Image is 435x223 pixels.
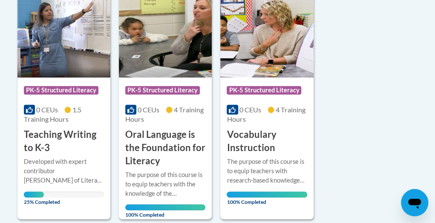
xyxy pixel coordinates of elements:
[24,86,98,94] span: PK-5 Structured Literacy
[227,192,307,197] div: Your progress
[125,170,205,198] div: The purpose of this course is to equip teachers with the knowledge of the components of oral lang...
[239,106,261,114] span: 0 CEUs
[24,157,104,185] div: Developed with expert contributor [PERSON_NAME] of Literacy How. This course provides a research-...
[125,128,205,167] h3: Oral Language is the Foundation for Literacy
[227,128,307,154] h3: Vocabulary Instruction
[227,86,301,94] span: PK-5 Structured Literacy
[401,189,428,216] iframe: Button to launch messaging window
[125,204,205,218] span: 100% Completed
[125,86,200,94] span: PK-5 Structured Literacy
[24,192,44,205] span: 25% Completed
[24,128,104,154] h3: Teaching Writing to K-3
[227,192,307,205] span: 100% Completed
[125,204,205,210] div: Your progress
[36,106,58,114] span: 0 CEUs
[227,157,307,185] div: The purpose of this course is to equip teachers with research-based knowledge and strategies to p...
[138,106,159,114] span: 0 CEUs
[24,192,44,197] div: Your progress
